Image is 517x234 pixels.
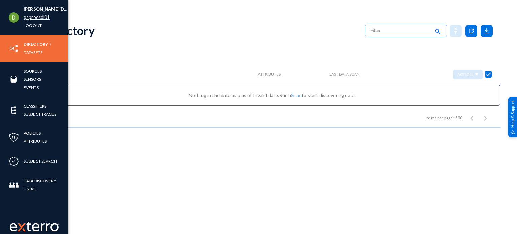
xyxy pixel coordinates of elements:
[9,180,19,190] img: icon-members.svg
[24,110,56,118] a: Subject Traces
[24,177,68,193] a: Data Discovery Users
[371,25,430,35] input: Filter
[9,132,19,142] img: icon-policies.svg
[10,221,60,231] img: exterro-work-mark.svg
[24,102,46,110] a: Classifiers
[434,27,442,36] mat-icon: search
[24,48,42,56] a: Datasets
[9,43,19,54] img: icon-inventory.svg
[24,5,68,13] li: [PERSON_NAME][DATE]
[189,92,356,98] span: Nothing in the data map as of Invalid date. Run a to start discovering data.
[291,92,302,98] a: Scan
[24,75,41,83] a: Sensors
[9,74,19,85] img: icon-sources.svg
[24,157,57,165] a: Subject Search
[24,67,42,75] a: Sources
[508,97,517,137] div: Help & Support
[24,137,47,145] a: Attributes
[18,223,26,231] img: exterro-logo.svg
[24,83,39,91] a: Events
[24,129,41,137] a: Policies
[329,72,360,77] span: Last Data Scan
[9,156,19,166] img: icon-compliance.svg
[44,24,95,37] div: Directory
[24,22,42,29] a: Log out
[511,130,515,134] img: help_support.svg
[9,105,19,115] img: icon-elements.svg
[24,13,50,21] a: qaprodsdi01
[9,12,19,23] img: ACg8ocIEEL3zKtMwkH2L4QN0pIY3UiBE3MUJYhpDd6m1cFjOCj6VEA=s96-c
[479,111,492,125] button: Next page
[24,40,48,48] a: Directory
[455,115,462,121] div: 500
[465,111,479,125] button: Previous page
[258,72,281,77] span: Attributes
[426,115,454,121] div: Items per page:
